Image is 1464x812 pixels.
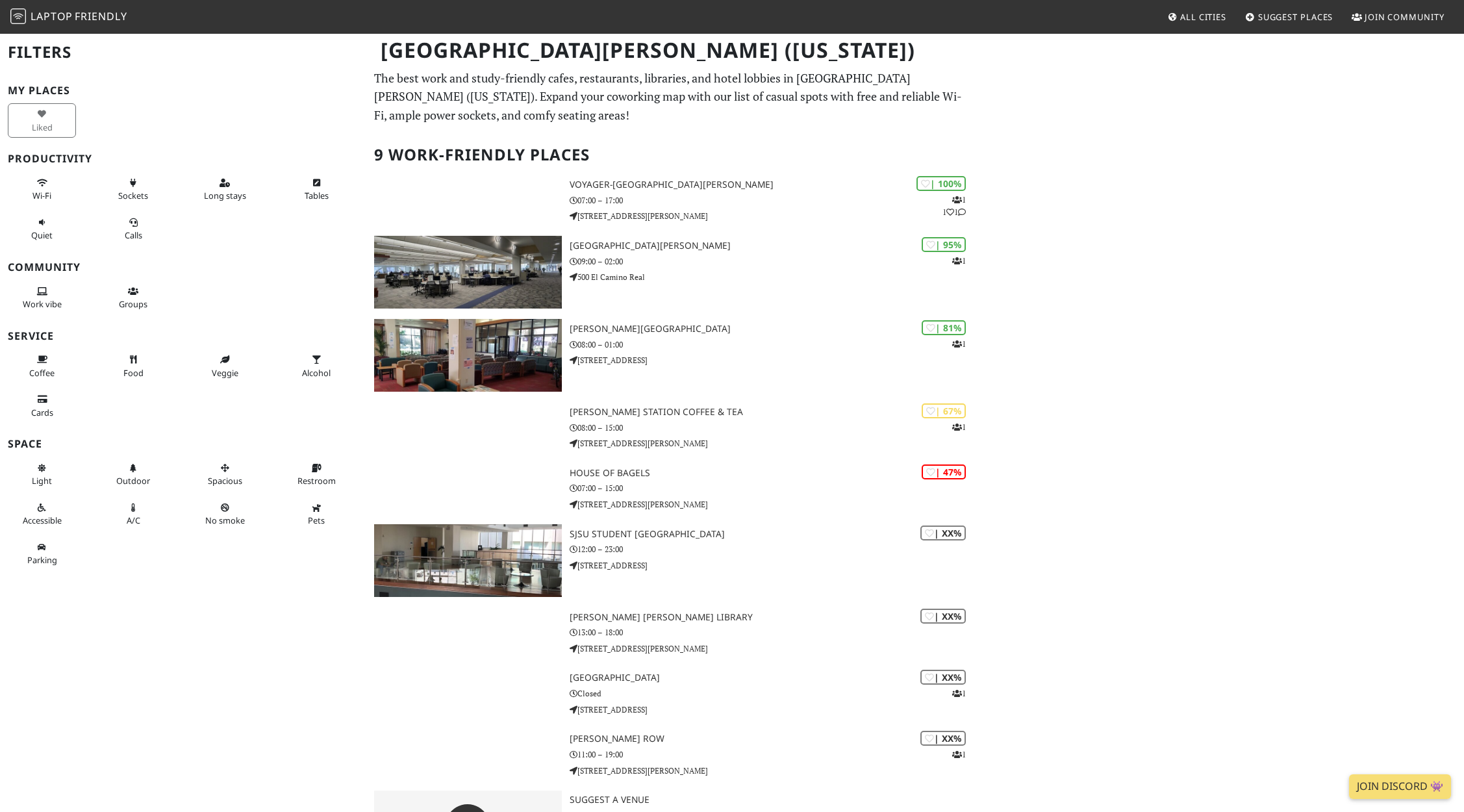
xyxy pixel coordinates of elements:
[8,261,359,273] h3: Community
[32,190,51,201] span: Stable Wi-Fi
[8,84,359,97] h3: My Places
[8,537,76,571] button: Parking
[920,731,966,746] div: | XX%
[952,687,966,700] p: 1
[99,281,168,315] button: Groups
[374,524,562,597] img: SJSU Student Union Bowling Center
[922,403,966,418] div: | 67%
[27,554,57,566] span: Parking
[570,255,976,268] p: 09:00 – 02:00
[570,468,976,479] h3: House of Bagels
[191,349,259,383] button: Veggie
[570,612,976,623] h3: [PERSON_NAME] [PERSON_NAME] Library
[8,172,76,207] button: Wi-Fi
[283,457,351,492] button: Restroom
[99,497,168,531] button: A/C
[570,543,976,555] p: 12:00 – 23:00
[366,463,976,514] a: | 47% House of Bagels 07:00 – 15:00 [STREET_ADDRESS][PERSON_NAME]
[570,794,976,806] h3: Suggest a Venue
[204,190,246,201] span: Long stays
[8,153,359,165] h3: Productivity
[570,179,976,190] h3: Voyager-[GEOGRAPHIC_DATA][PERSON_NAME]
[208,475,242,487] span: Spacious
[570,422,976,434] p: 08:00 – 15:00
[205,514,245,526] span: Smoke free
[570,642,976,655] p: [STREET_ADDRESS][PERSON_NAME]
[8,497,76,531] button: Accessible
[8,349,76,383] button: Coffee
[127,514,140,526] span: Air conditioned
[570,733,976,744] h3: [PERSON_NAME] Row
[1240,5,1339,29] a: Suggest Places
[99,349,168,383] button: Food
[570,529,976,540] h3: SJSU Student [GEOGRAPHIC_DATA]
[920,526,966,540] div: | XX%
[125,229,142,241] span: Video/audio calls
[29,367,55,379] span: Coffee
[31,229,53,241] span: Quiet
[570,324,976,335] h3: [PERSON_NAME][GEOGRAPHIC_DATA]
[916,176,966,191] div: | 100%
[366,236,976,309] a: Santa Clara University Library | 95% 1 [GEOGRAPHIC_DATA][PERSON_NAME] 09:00 – 02:00 500 El Camino...
[366,524,976,597] a: SJSU Student Union Bowling Center | XX% SJSU Student [GEOGRAPHIC_DATA] 12:00 – 23:00 [STREET_ADDR...
[191,497,259,531] button: No smoke
[942,194,966,218] p: 1 1 1
[8,281,76,315] button: Work vibe
[1365,11,1445,23] span: Join Community
[1346,5,1450,29] a: Join Community
[1349,774,1451,799] a: Join Discord 👾
[570,765,976,777] p: [STREET_ADDRESS][PERSON_NAME]
[374,69,968,125] p: The best work and study-friendly cafes, restaurants, libraries, and hotel lobbies in [GEOGRAPHIC_...
[570,626,976,639] p: 13:00 – 18:00
[570,407,976,418] h3: [PERSON_NAME] Station Coffee & Tea
[570,748,976,761] p: 11:00 – 19:00
[570,437,976,450] p: [STREET_ADDRESS][PERSON_NAME]
[283,497,351,531] button: Pets
[366,668,976,719] a: | XX% 1 [GEOGRAPHIC_DATA] Closed [STREET_ADDRESS]
[8,457,76,492] button: Light
[23,298,62,310] span: People working
[374,236,562,309] img: Santa Clara University Library
[366,402,976,453] a: | 67% 1 [PERSON_NAME] Station Coffee & Tea 08:00 – 15:00 [STREET_ADDRESS][PERSON_NAME]
[283,349,351,383] button: Alcohol
[191,457,259,492] button: Spacious
[366,730,976,780] a: | XX% 1 [PERSON_NAME] Row 11:00 – 19:00 [STREET_ADDRESS][PERSON_NAME]
[366,607,976,658] a: | XX% [PERSON_NAME] [PERSON_NAME] Library 13:00 – 18:00 [STREET_ADDRESS][PERSON_NAME]
[23,514,62,526] span: Accessible
[570,687,976,700] p: Closed
[570,704,976,716] p: [STREET_ADDRESS]
[123,367,144,379] span: Food
[374,135,968,175] h2: 9 Work-Friendly Places
[116,475,150,487] span: Outdoor area
[8,438,359,450] h3: Space
[8,212,76,246] button: Quiet
[31,407,53,418] span: Credit cards
[1180,11,1226,23] span: All Cities
[570,194,976,207] p: 07:00 – 17:00
[10,6,127,29] a: LaptopFriendly LaptopFriendly
[302,367,331,379] span: Alcohol
[370,32,974,68] h1: [GEOGRAPHIC_DATA][PERSON_NAME] ([US_STATE])
[305,190,329,201] span: Work-friendly tables
[570,482,976,494] p: 07:00 – 15:00
[191,172,259,207] button: Long stays
[99,172,168,207] button: Sockets
[920,670,966,685] div: | XX%
[570,559,976,572] p: [STREET_ADDRESS]
[952,748,966,761] p: 1
[212,367,238,379] span: Veggie
[99,212,168,246] button: Calls
[922,237,966,252] div: | 95%
[952,255,966,267] p: 1
[31,9,73,23] span: Laptop
[297,475,336,487] span: Restroom
[922,320,966,335] div: | 81%
[366,319,976,392] a: Benson Memorial Center | 81% 1 [PERSON_NAME][GEOGRAPHIC_DATA] 08:00 – 01:00 [STREET_ADDRESS]
[570,338,976,351] p: 08:00 – 01:00
[570,210,976,222] p: [STREET_ADDRESS][PERSON_NAME]
[8,330,359,342] h3: Service
[8,32,359,72] h2: Filters
[952,421,966,433] p: 1
[283,172,351,207] button: Tables
[374,319,562,392] img: Benson Memorial Center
